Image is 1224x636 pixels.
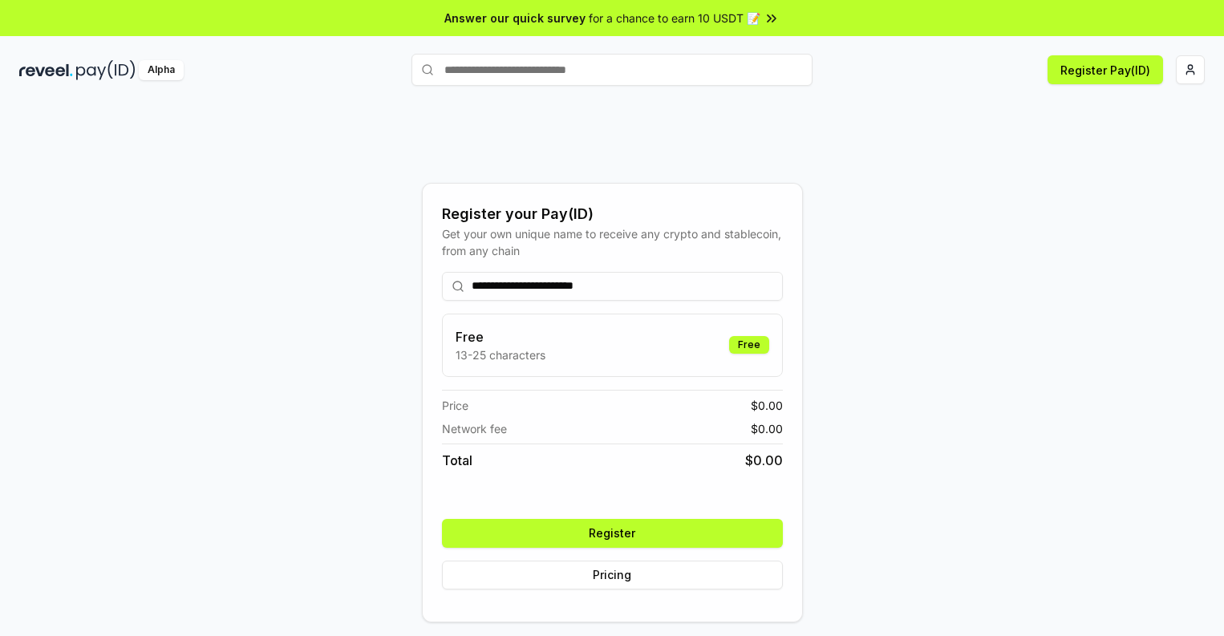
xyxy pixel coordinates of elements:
[745,451,783,470] span: $ 0.00
[751,420,783,437] span: $ 0.00
[456,346,545,363] p: 13-25 characters
[751,397,783,414] span: $ 0.00
[442,225,783,259] div: Get your own unique name to receive any crypto and stablecoin, from any chain
[444,10,586,26] span: Answer our quick survey
[139,60,184,80] div: Alpha
[442,561,783,589] button: Pricing
[589,10,760,26] span: for a chance to earn 10 USDT 📝
[456,327,545,346] h3: Free
[442,451,472,470] span: Total
[76,60,136,80] img: pay_id
[1048,55,1163,84] button: Register Pay(ID)
[19,60,73,80] img: reveel_dark
[442,519,783,548] button: Register
[442,397,468,414] span: Price
[442,203,783,225] div: Register your Pay(ID)
[442,420,507,437] span: Network fee
[729,336,769,354] div: Free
